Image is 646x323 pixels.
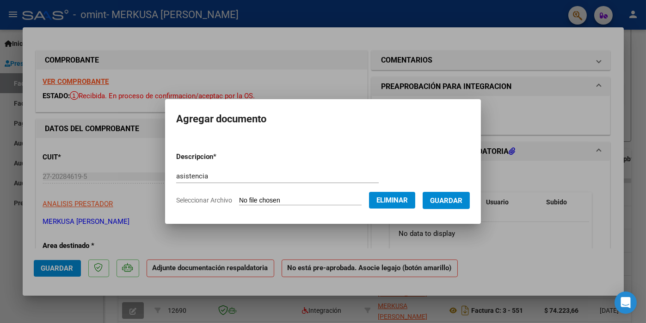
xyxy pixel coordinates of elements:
p: Descripcion [176,152,265,162]
div: Open Intercom Messenger [615,291,637,314]
span: Guardar [430,196,462,205]
button: Guardar [423,192,470,209]
span: Eliminar [376,196,408,204]
button: Eliminar [369,192,415,209]
h2: Agregar documento [176,110,470,128]
span: Seleccionar Archivo [176,196,232,204]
